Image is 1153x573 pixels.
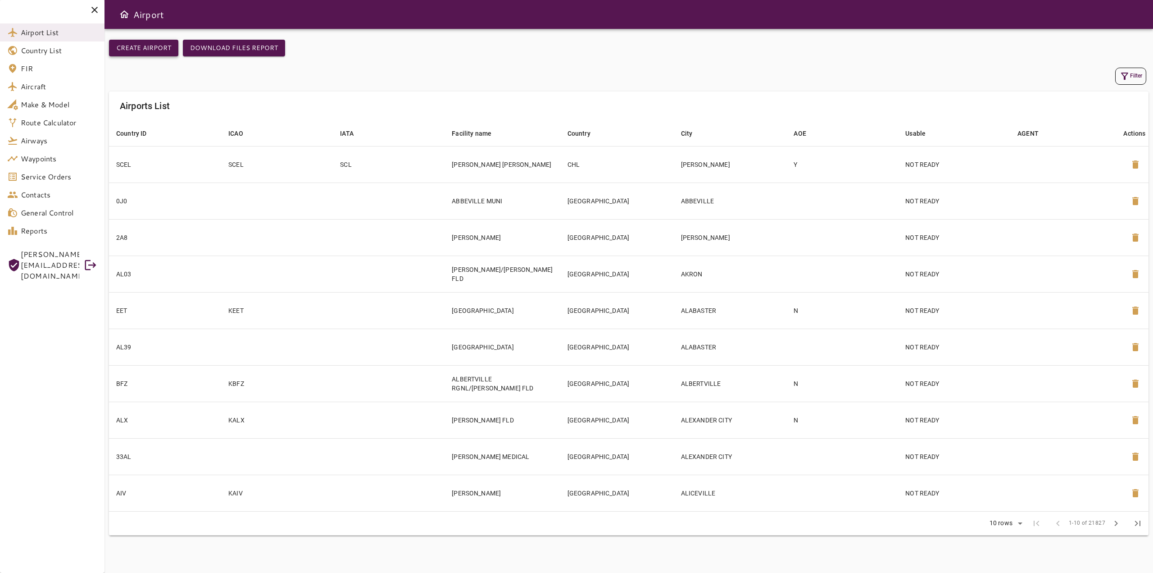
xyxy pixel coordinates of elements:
span: Facility name [452,128,503,139]
span: delete [1130,415,1141,426]
span: Country List [21,45,97,56]
td: AKRON [674,256,787,292]
div: Usable [905,128,926,139]
span: 1-10 of 21827 [1069,519,1105,528]
button: Delete Airport [1125,336,1146,358]
td: N [786,292,898,329]
button: Delete Airport [1125,482,1146,504]
td: AIV [109,475,221,511]
div: IATA [340,128,354,139]
div: 10 rows [987,519,1015,527]
p: NOT READY [905,452,1003,461]
button: Filter [1115,68,1146,85]
span: Usable [905,128,937,139]
span: Country ID [116,128,159,139]
span: delete [1130,342,1141,353]
span: delete [1130,196,1141,206]
span: FIR [21,63,97,74]
td: [PERSON_NAME]/[PERSON_NAME] FLD [445,256,560,292]
td: [GEOGRAPHIC_DATA] [560,402,674,438]
button: Delete Airport [1125,227,1146,248]
p: NOT READY [905,306,1003,315]
span: Previous Page [1047,513,1069,534]
td: ALBERTVILLE RGNL/[PERSON_NAME] FLD [445,365,560,402]
span: delete [1130,305,1141,316]
span: delete [1130,378,1141,389]
span: City [681,128,704,139]
td: EET [109,292,221,329]
td: AL39 [109,329,221,365]
span: Airways [21,135,97,146]
span: AOE [794,128,817,139]
span: Country [567,128,602,139]
div: AOE [794,128,806,139]
td: [GEOGRAPHIC_DATA] [560,219,674,256]
button: Delete Airport [1125,409,1146,431]
span: Last Page [1127,513,1148,534]
span: delete [1130,269,1141,280]
td: ALBERTVILLE [674,365,787,402]
td: [PERSON_NAME] [445,475,560,511]
td: N [786,402,898,438]
td: SCEL [109,146,221,183]
td: ALEXANDER CITY [674,402,787,438]
td: [GEOGRAPHIC_DATA] [560,183,674,219]
td: [PERSON_NAME] FLD [445,402,560,438]
td: KAIV [221,475,333,511]
button: Delete Airport [1125,190,1146,212]
span: Aircraft [21,81,97,92]
button: Delete Airport [1125,300,1146,321]
span: General Control [21,207,97,218]
p: NOT READY [905,416,1003,425]
td: ALABASTER [674,292,787,329]
span: last_page [1132,518,1143,529]
button: Delete Airport [1125,263,1146,285]
td: SCEL [221,146,333,183]
td: [GEOGRAPHIC_DATA] [560,256,674,292]
button: Download Files Report [183,40,285,56]
td: [GEOGRAPHIC_DATA] [560,292,674,329]
td: KEET [221,292,333,329]
td: ALEXANDER CITY [674,438,787,475]
h6: Airports List [120,99,170,113]
td: [GEOGRAPHIC_DATA] [560,329,674,365]
div: AGENT [1017,128,1039,139]
button: Delete Airport [1125,373,1146,394]
p: NOT READY [905,233,1003,242]
p: NOT READY [905,489,1003,498]
span: Airport List [21,27,97,38]
td: [GEOGRAPHIC_DATA] [445,329,560,365]
span: IATA [340,128,365,139]
td: Y [786,146,898,183]
span: [PERSON_NAME][EMAIL_ADDRESS][DOMAIN_NAME] [21,249,79,281]
span: AGENT [1017,128,1050,139]
td: [GEOGRAPHIC_DATA] [560,365,674,402]
span: Service Orders [21,171,97,182]
td: AL03 [109,256,221,292]
td: ALABASTER [674,329,787,365]
td: [PERSON_NAME] [674,219,787,256]
span: delete [1130,232,1141,243]
div: Country ID [116,128,147,139]
div: Country [567,128,590,139]
td: [GEOGRAPHIC_DATA] [445,292,560,329]
span: Contacts [21,189,97,200]
td: 2A8 [109,219,221,256]
td: ABBEVILLE MUNI [445,183,560,219]
span: delete [1130,488,1141,499]
span: Waypoints [21,153,97,164]
td: [PERSON_NAME] [PERSON_NAME] [445,146,560,183]
div: Facility name [452,128,491,139]
td: ALX [109,402,221,438]
div: City [681,128,693,139]
td: 33AL [109,438,221,475]
td: 0J0 [109,183,221,219]
span: Reports [21,225,97,236]
div: 10 rows [984,517,1026,530]
span: Route Calculator [21,117,97,128]
button: Delete Airport [1125,154,1146,175]
td: [GEOGRAPHIC_DATA] [560,438,674,475]
button: Delete Airport [1125,446,1146,468]
span: ICAO [228,128,255,139]
td: KALX [221,402,333,438]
